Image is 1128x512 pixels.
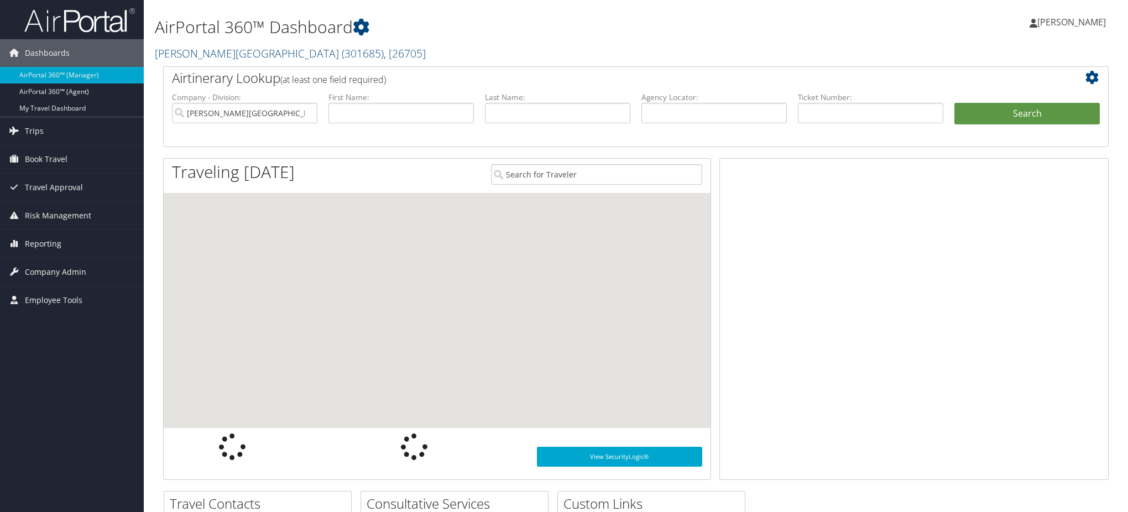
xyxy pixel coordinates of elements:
[280,74,386,86] span: (at least one field required)
[1037,16,1106,28] span: [PERSON_NAME]
[25,258,86,286] span: Company Admin
[342,46,384,61] span: ( 301685 )
[155,15,796,39] h1: AirPortal 360™ Dashboard
[155,46,426,61] a: [PERSON_NAME][GEOGRAPHIC_DATA]
[954,103,1100,125] button: Search
[537,447,703,467] a: View SecurityLogic®
[25,39,70,67] span: Dashboards
[25,202,91,229] span: Risk Management
[25,117,44,145] span: Trips
[491,164,702,185] input: Search for Traveler
[24,7,135,33] img: airportal-logo.png
[485,92,630,103] label: Last Name:
[25,286,82,314] span: Employee Tools
[328,92,474,103] label: First Name:
[172,160,295,184] h1: Traveling [DATE]
[25,230,61,258] span: Reporting
[1030,6,1117,39] a: [PERSON_NAME]
[384,46,426,61] span: , [ 26705 ]
[172,92,317,103] label: Company - Division:
[172,69,1021,87] h2: Airtinerary Lookup
[798,92,943,103] label: Ticket Number:
[25,174,83,201] span: Travel Approval
[641,92,787,103] label: Agency Locator:
[25,145,67,173] span: Book Travel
